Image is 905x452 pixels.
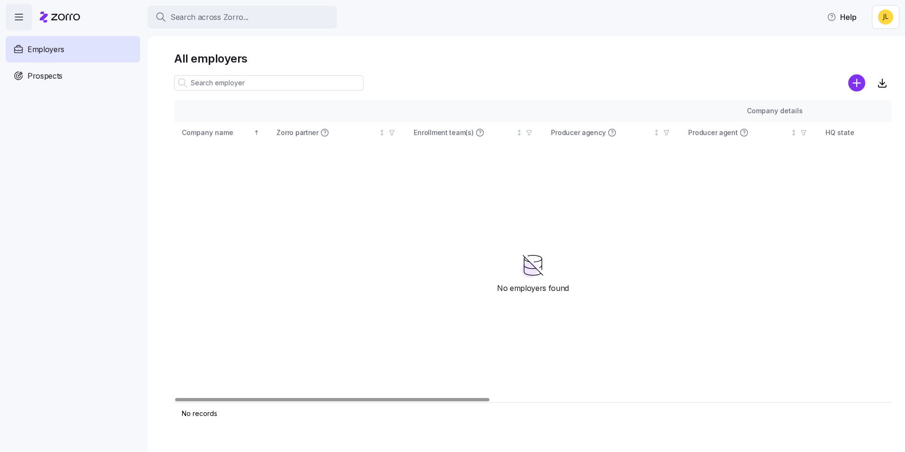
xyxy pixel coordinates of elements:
th: Producer agencyNot sorted [543,122,681,144]
img: 4bbb7b38fb27464b0c02eb484b724bf2 [878,9,893,25]
div: Not sorted [516,129,523,136]
div: Company name [182,127,252,138]
span: No employers found [497,282,569,294]
button: Search across Zorro... [148,6,337,28]
button: Help [819,8,864,27]
h1: All employers [174,51,892,66]
th: Zorro partnerNot sorted [269,122,406,144]
svg: add icon [848,74,865,91]
span: Enrollment team(s) [414,128,473,137]
th: Company nameSorted ascending [174,122,269,144]
span: Producer agent [688,128,737,137]
div: No records [182,409,804,418]
span: Prospects [27,70,62,82]
span: Help [827,11,857,23]
span: Producer agency [551,128,605,137]
span: Employers [27,44,64,55]
span: Search across Zorro... [170,11,248,23]
div: Sorted ascending [253,129,260,136]
div: Not sorted [653,129,660,136]
th: Enrollment team(s)Not sorted [406,122,543,144]
th: Producer agentNot sorted [681,122,818,144]
a: Prospects [6,63,140,89]
a: Employers [6,36,140,63]
input: Search employer [174,75,364,90]
div: Not sorted [379,129,385,136]
div: Not sorted [790,129,797,136]
span: Zorro partner [276,128,318,137]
